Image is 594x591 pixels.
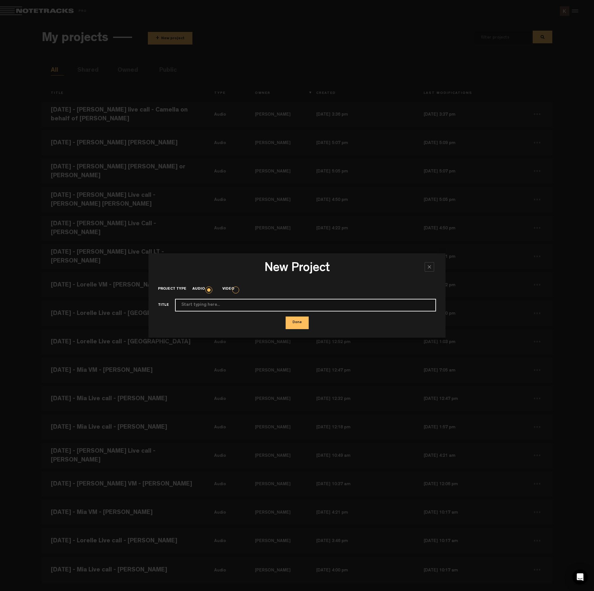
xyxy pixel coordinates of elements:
[158,303,175,310] label: Title
[573,570,588,585] div: Open Intercom Messenger
[286,317,309,329] button: Done
[158,286,192,292] label: Project type
[175,299,436,311] input: This field cannot contain only space(s)
[192,286,211,292] label: Audio
[222,286,240,292] label: Video
[158,262,436,278] h3: New Project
